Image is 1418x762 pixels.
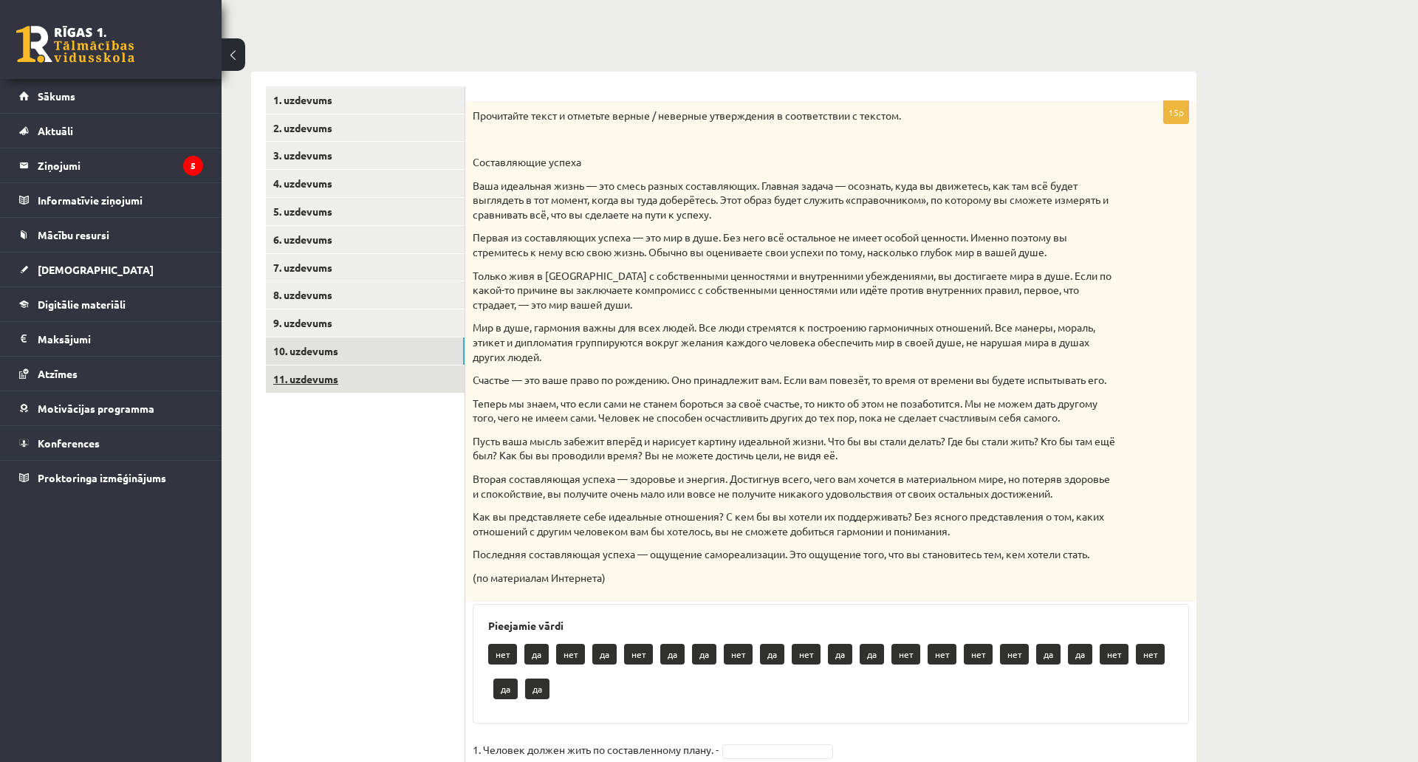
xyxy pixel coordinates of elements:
[266,309,465,337] a: 9. uzdevums
[19,183,203,217] a: Informatīvie ziņojumi
[488,619,1174,632] h3: Pieejamie vārdi
[16,26,134,63] a: Rīgas 1. Tālmācības vidusskola
[792,644,821,665] p: нет
[266,226,465,253] a: 6. uzdevums
[38,402,154,415] span: Motivācijas programma
[488,644,517,665] p: нет
[525,679,549,699] p: да
[828,644,852,665] p: да
[38,124,73,137] span: Aktuāli
[19,426,203,460] a: Konferences
[473,547,1115,562] p: Последняя составляющая успеха — ощущение самореализации. Это ощущение того, что вы становитесь те...
[1136,644,1165,665] p: нет
[928,644,956,665] p: нет
[19,148,203,182] a: Ziņojumi5
[473,373,1115,388] p: Счастье — это ваше право по рождению. Оно принадлежит вам. Если вам повезёт, то время от времени ...
[183,156,203,176] i: 5
[860,644,884,665] p: да
[473,109,1115,123] p: Прочитайте текст и отметьте верные / неверные утверждения в соответствии с текстом.
[592,644,617,665] p: да
[19,322,203,356] a: Maksājumi
[660,644,685,665] p: да
[266,337,465,365] a: 10. uzdevums
[266,170,465,197] a: 4. uzdevums
[724,644,753,665] p: нет
[38,183,203,217] legend: Informatīvie ziņojumi
[760,644,784,665] p: да
[266,142,465,169] a: 3. uzdevums
[38,263,154,276] span: [DEMOGRAPHIC_DATA]
[473,472,1115,501] p: Вторая составляющая успеха — здоровье и энергия. Достигнув всего, чего вам хочется в материальном...
[38,367,78,380] span: Atzīmes
[266,86,465,114] a: 1. uzdevums
[19,114,203,148] a: Aktuāli
[624,644,653,665] p: нет
[19,357,203,391] a: Atzīmes
[19,461,203,495] a: Proktoringa izmēģinājums
[38,148,203,182] legend: Ziņojumi
[266,281,465,309] a: 8. uzdevums
[473,397,1115,425] p: Теперь мы знаем, что если сами не станем бороться за своё счастье, то никто об этом не позаботитс...
[1100,644,1128,665] p: нет
[266,365,465,393] a: 11. uzdevums
[473,320,1115,364] p: Мир в душе, гармония важны для всех людей. Все люди стремятся к построению гармоничных отношений....
[38,228,109,241] span: Mācību resursi
[19,218,203,252] a: Mācību resursi
[19,253,203,286] a: [DEMOGRAPHIC_DATA]
[19,287,203,321] a: Digitālie materiāli
[524,644,549,665] p: да
[38,298,126,311] span: Digitālie materiāli
[473,269,1115,312] p: Только живя в [GEOGRAPHIC_DATA] с собственными ценностями и внутренними убеждениями, вы достигает...
[1000,644,1029,665] p: нет
[38,436,100,450] span: Konferences
[1163,100,1189,124] p: 15p
[1068,644,1092,665] p: да
[19,79,203,113] a: Sākums
[266,254,465,281] a: 7. uzdevums
[266,114,465,142] a: 2. uzdevums
[38,471,166,484] span: Proktoringa izmēģinājums
[473,738,719,761] p: 1. Человек должен жить по составленному плану. -
[38,89,75,103] span: Sākums
[891,644,920,665] p: нет
[473,155,1115,170] p: Составляющие успеха
[38,322,203,356] legend: Maksājumi
[473,179,1115,222] p: Ваша идеальная жизнь — это смесь разных составляющих. Главная задача — осознать, куда вы движетес...
[493,679,518,699] p: да
[473,434,1115,463] p: Пусть ваша мысль забежит вперёд и нарисует картину идеальной жизни. Что бы вы стали делать? Где б...
[556,644,585,665] p: нет
[473,230,1115,259] p: Первая из составляющих успеха — это мир в душе. Без него всё остальное не имеет особой ценности. ...
[266,198,465,225] a: 5. uzdevums
[692,644,716,665] p: да
[964,644,993,665] p: нет
[19,391,203,425] a: Motivācijas programma
[473,509,1115,538] p: Как вы представляете себе идеальные отношения? С кем бы вы хотели их поддерживать? Без ясного пре...
[1036,644,1061,665] p: да
[473,571,1115,586] p: (по материалам Интернета)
